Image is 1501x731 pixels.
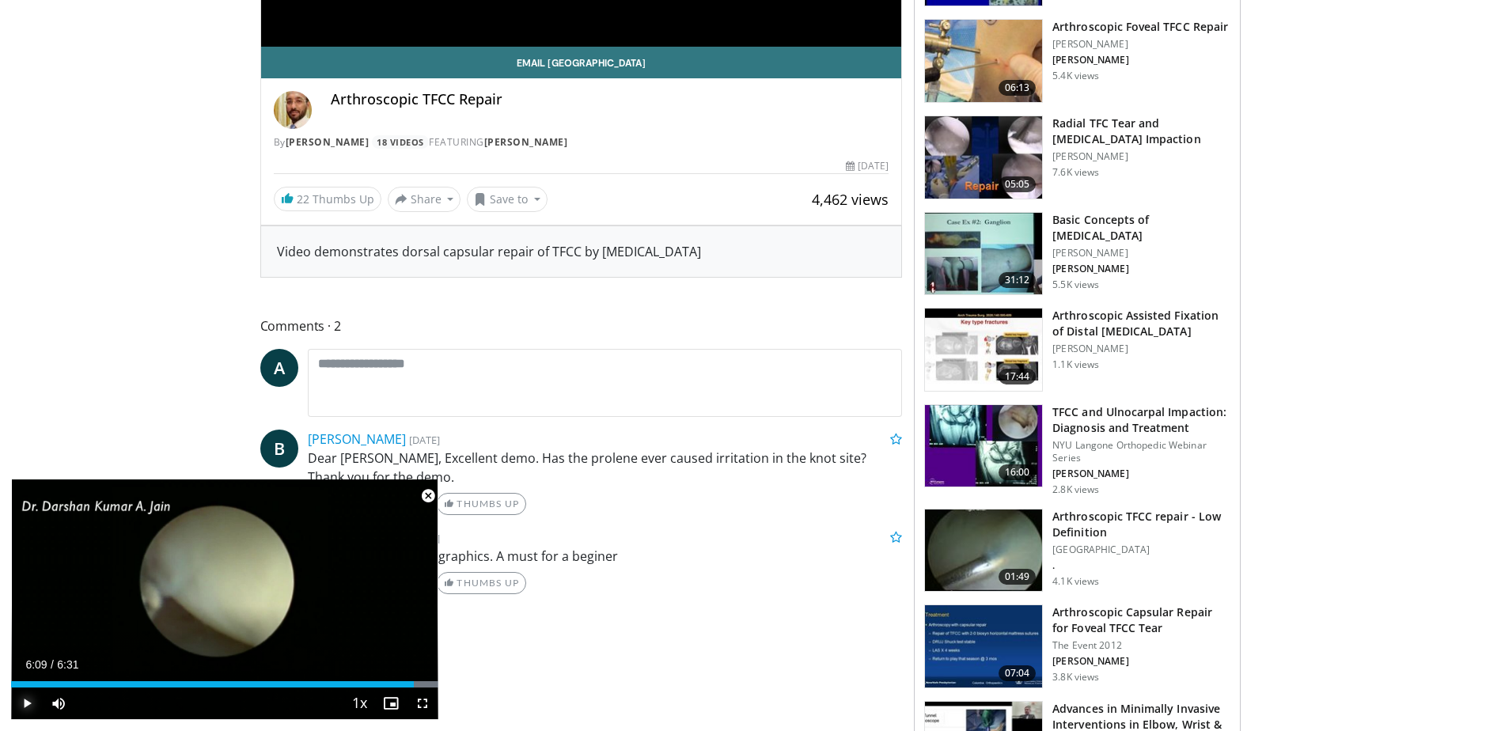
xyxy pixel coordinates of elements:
a: 07:04 Arthroscopic Capsular Repair for Foveal TFCC Tear The Event 2012 [PERSON_NAME] 3.8K views [924,604,1230,688]
h3: Arthroscopic Assisted Fixation of Distal [MEDICAL_DATA] [1052,308,1230,339]
button: Close [412,479,444,513]
span: 06:13 [999,80,1037,96]
span: 22 [297,191,309,206]
span: 6:31 [57,658,78,671]
a: B [260,430,298,468]
p: 7.6K views [1052,166,1099,179]
p: [PERSON_NAME] [1052,247,1230,259]
p: Dear [PERSON_NAME], Excellent demo. Has the prolene ever caused irritation in the knot site? Than... [308,449,903,487]
button: Mute [43,687,74,719]
a: 16:00 TFCC and Ulnocarpal Impaction: Diagnosis and Treatment NYU Langone Orthopedic Webinar Serie... [924,404,1230,496]
a: 17:44 Arthroscopic Assisted Fixation of Distal [MEDICAL_DATA] [PERSON_NAME] 1.1K views [924,308,1230,392]
h3: Basic Concepts of [MEDICAL_DATA] [1052,212,1230,244]
a: 05:05 Radial TFC Tear and [MEDICAL_DATA] Impaction [PERSON_NAME] 7.6K views [924,116,1230,199]
span: 16:00 [999,464,1037,480]
p: NYU Langone Orthopedic Webinar Series [1052,439,1230,464]
span: 6:09 [25,658,47,671]
button: Playback Rate [343,687,375,719]
span: 31:12 [999,272,1037,288]
h3: Arthroscopic Capsular Repair for Foveal TFCC Tear [1052,604,1230,636]
p: [PERSON_NAME] [1052,263,1230,275]
img: f2628f02-f9f6-4963-b1dc-49906a9e38e8.150x105_q85_crop-smart_upscale.jpg [925,20,1042,102]
span: 17:44 [999,369,1037,384]
h3: Arthroscopic TFCC repair - Low Definition [1052,509,1230,540]
p: 5.5K views [1052,278,1099,291]
p: [PERSON_NAME] [1052,343,1230,355]
img: b3affc95-9a05-4985-a49e-5efcb97c78a7.150x105_q85_crop-smart_upscale.jpg [925,309,1042,391]
h3: TFCC and Ulnocarpal Impaction: Diagnosis and Treatment [1052,404,1230,436]
a: [PERSON_NAME] [286,135,370,149]
h4: Arthroscopic TFCC Repair [331,91,889,108]
span: / [51,658,54,671]
img: fca016a0-5798-444f-960e-01c0017974b3.150x105_q85_crop-smart_upscale.jpg [925,213,1042,295]
a: Email [GEOGRAPHIC_DATA] [261,47,902,78]
span: 07:04 [999,665,1037,681]
p: The Event 2012 [1052,639,1230,652]
span: 4,462 views [812,190,889,209]
p: [GEOGRAPHIC_DATA] [1052,544,1230,556]
img: Avatar [274,91,312,129]
img: eolv1L8ZdYrFVOcH4xMDoxOmtxOwKG7D_5.150x105_q85_crop-smart_upscale.jpg [925,605,1042,687]
a: 18 Videos [372,135,430,149]
button: Enable picture-in-picture mode [375,687,407,719]
button: Save to [467,187,548,212]
p: [PERSON_NAME] [1052,38,1228,51]
p: 1.1K views [1052,358,1099,371]
p: [PERSON_NAME] [1052,54,1228,66]
a: Thumbs Up [437,572,526,594]
a: A [260,349,298,387]
p: 5.4K views [1052,70,1099,82]
button: Share [388,187,461,212]
h3: Arthroscopic Foveal TFCC Repair [1052,19,1228,35]
a: 01:49 Arthroscopic TFCC repair - Low Definition [GEOGRAPHIC_DATA] . 4.1K views [924,509,1230,593]
div: [DATE] [846,159,889,173]
a: Thumbs Up [437,493,526,515]
p: . [1052,559,1230,572]
p: 2.8K views [1052,483,1099,496]
a: [PERSON_NAME] [484,135,568,149]
h3: Radial TFC Tear and [MEDICAL_DATA] Impaction [1052,116,1230,147]
video-js: Video Player [11,479,438,720]
p: [PERSON_NAME] [1052,150,1230,163]
a: 31:12 Basic Concepts of [MEDICAL_DATA] [PERSON_NAME] [PERSON_NAME] 5.5K views [924,212,1230,296]
small: [DATE] [409,433,440,447]
img: 4dad6497-feed-4f17-b45e-f9dd02f5b55f.150x105_q85_crop-smart_upscale.jpg [925,405,1042,487]
div: Progress Bar [11,681,438,687]
div: By FEATURING [274,135,889,150]
span: 01:49 [999,569,1037,585]
p: [PERSON_NAME] [1052,655,1230,668]
a: [PERSON_NAME] [308,430,406,448]
small: [DATE] [409,531,440,545]
a: 22 Thumbs Up [274,187,381,211]
p: 4.1K views [1052,575,1099,588]
p: [PERSON_NAME] [1052,468,1230,480]
p: Very nice. Loved your graphics. A must for a beginer [308,547,903,566]
button: Play [11,687,43,719]
a: 06:13 Arthroscopic Foveal TFCC Repair [PERSON_NAME] [PERSON_NAME] 5.4K views [924,19,1230,103]
img: TFCC_repair_100005013_3.jpg.150x105_q85_crop-smart_upscale.jpg [925,509,1042,592]
button: Fullscreen [407,687,438,719]
p: 3.8K views [1052,671,1099,684]
span: Comments 2 [260,316,903,336]
div: Video demonstrates dorsal capsular repair of TFCC by [MEDICAL_DATA] [277,242,886,261]
img: b7c0ed47-2112-40d6-bf60-9a0c11b62083.150x105_q85_crop-smart_upscale.jpg [925,116,1042,199]
span: 05:05 [999,176,1037,192]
